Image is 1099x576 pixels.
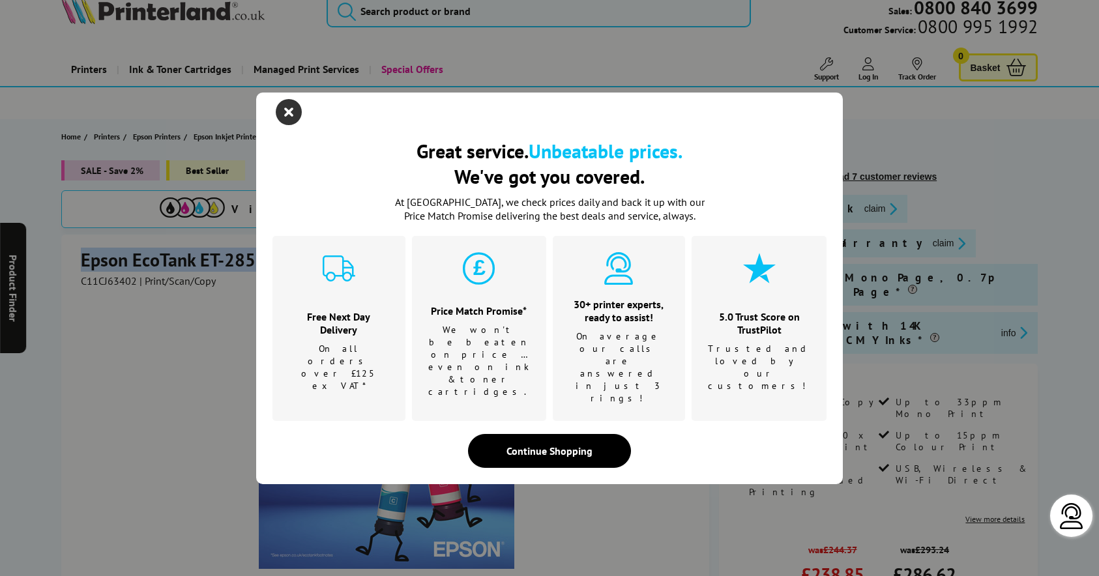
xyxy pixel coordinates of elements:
p: On average our calls are answered in just 3 rings! [569,330,669,405]
img: price-promise-cyan.svg [463,252,495,285]
h3: Free Next Day Delivery [289,310,389,336]
p: At [GEOGRAPHIC_DATA], we check prices daily and back it up with our Price Match Promise deliverin... [387,195,712,223]
h3: Price Match Promise* [428,304,530,317]
h3: 30+ printer experts, ready to assist! [569,298,669,324]
div: Continue Shopping [468,434,631,468]
h3: 5.0 Trust Score on TrustPilot [708,310,810,336]
img: delivery-cyan.svg [323,252,355,285]
h2: Great service. We've got you covered. [272,138,827,189]
img: star-cyan.svg [743,252,776,285]
b: Unbeatable prices. [529,138,682,164]
button: close modal [279,102,299,122]
p: On all orders over £125 ex VAT* [289,343,389,392]
img: expert-cyan.svg [602,252,635,285]
p: We won't be beaten on price …even on ink & toner cartridges. [428,324,530,398]
p: Trusted and loved by our customers! [708,343,810,392]
img: user-headset-light.svg [1059,503,1085,529]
